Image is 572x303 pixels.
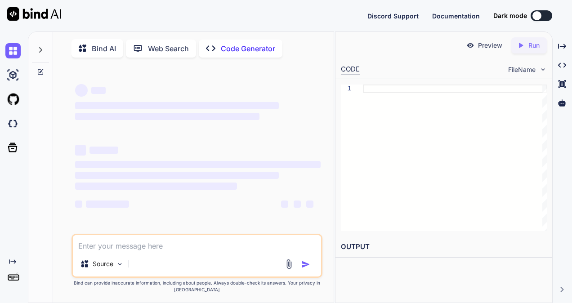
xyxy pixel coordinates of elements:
span: Dark mode [493,11,527,20]
img: chevron down [539,66,547,73]
span: ‌ [75,201,82,208]
span: ‌ [86,201,129,208]
img: Bind AI [7,7,61,21]
h2: OUTPUT [335,236,552,258]
p: Web Search [148,43,189,54]
p: Code Generator [221,43,275,54]
span: ‌ [91,87,106,94]
img: icon [301,260,310,269]
button: Documentation [432,11,480,21]
span: FileName [508,65,536,74]
p: Run [528,41,540,50]
img: Pick Models [116,260,124,268]
span: ‌ [281,201,288,208]
span: ‌ [294,201,301,208]
span: Discord Support [367,12,419,20]
p: Preview [478,41,502,50]
span: ‌ [75,172,279,179]
span: ‌ [75,145,86,156]
img: darkCloudIdeIcon [5,116,21,131]
span: ‌ [75,84,88,97]
span: ‌ [75,161,321,168]
button: Discord Support [367,11,419,21]
span: Documentation [432,12,480,20]
span: ‌ [75,102,279,109]
p: Bind can provide inaccurate information, including about people. Always double-check its answers.... [71,280,322,293]
div: 1 [341,85,351,93]
span: ‌ [75,113,259,120]
img: githubLight [5,92,21,107]
p: Source [93,259,113,268]
img: attachment [284,259,294,269]
span: ‌ [89,147,118,154]
img: chat [5,43,21,58]
span: ‌ [306,201,313,208]
img: ai-studio [5,67,21,83]
p: Bind AI [92,43,116,54]
img: preview [466,41,474,49]
span: ‌ [75,183,237,190]
div: CODE [341,64,360,75]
